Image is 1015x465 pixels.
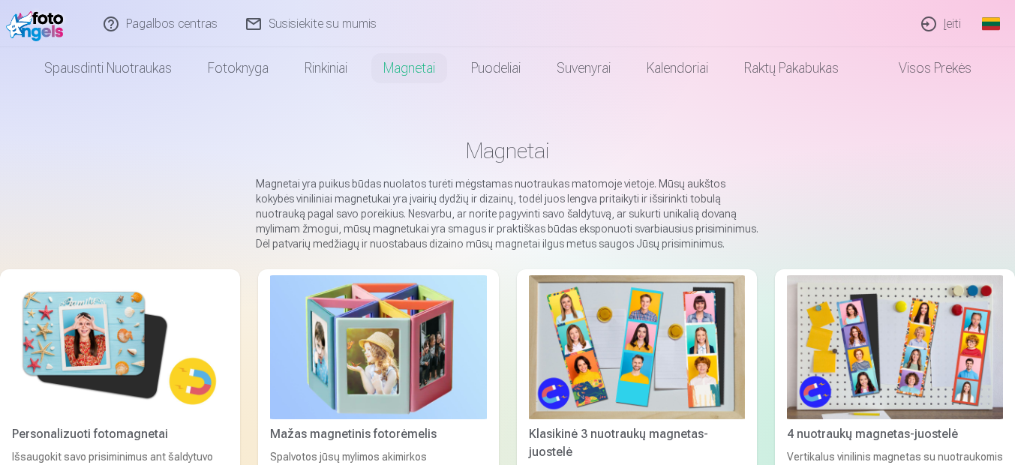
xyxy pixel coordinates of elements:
[523,425,751,461] div: Klasikinė 3 nuotraukų magnetas-juostelė
[190,47,287,89] a: Fotoknyga
[857,47,989,89] a: Visos prekės
[287,47,365,89] a: Rinkiniai
[6,425,234,443] div: Personalizuoti fotomagnetai
[6,6,69,41] img: /fa2
[270,275,486,419] img: Mažas magnetinis fotorėmelis
[264,425,492,443] div: Mažas magnetinis fotorėmelis
[726,47,857,89] a: Raktų pakabukas
[629,47,726,89] a: Kalendoriai
[26,47,190,89] a: Spausdinti nuotraukas
[12,137,1003,164] h1: Magnetai
[365,47,453,89] a: Magnetai
[12,275,228,419] img: Personalizuoti fotomagnetai
[529,275,745,419] img: Klasikinė 3 nuotraukų magnetas-juostelė
[781,425,1009,443] div: 4 nuotraukų magnetas-juostelė
[256,176,760,251] p: Magnetai yra puikus būdas nuolatos turėti mėgstamas nuotraukas matomoje vietoje. Mūsų aukštos kok...
[787,275,1003,419] img: 4 nuotraukų magnetas-juostelė
[453,47,539,89] a: Puodeliai
[539,47,629,89] a: Suvenyrai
